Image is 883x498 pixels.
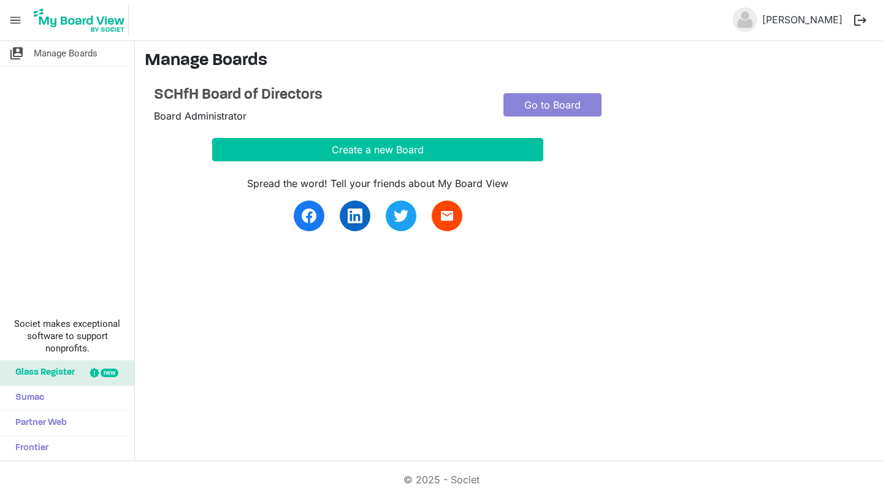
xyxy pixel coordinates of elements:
a: © 2025 - Societ [403,473,480,486]
a: Go to Board [503,93,602,117]
img: facebook.svg [302,209,316,223]
img: twitter.svg [394,209,408,223]
h3: Manage Boards [145,51,873,72]
a: email [432,201,462,231]
img: My Board View Logo [30,5,129,36]
img: no-profile-picture.svg [733,7,757,32]
div: Spread the word! Tell your friends about My Board View [212,176,543,191]
span: Glass Register [9,361,75,385]
span: menu [4,9,27,32]
button: Create a new Board [212,138,543,161]
div: new [101,369,118,377]
span: Board Administrator [154,110,247,122]
button: logout [847,7,873,33]
span: Manage Boards [34,41,97,66]
a: [PERSON_NAME] [757,7,847,32]
img: linkedin.svg [348,209,362,223]
a: SCHfH Board of Directors [154,86,485,104]
a: My Board View Logo [30,5,134,36]
span: Societ makes exceptional software to support nonprofits. [6,318,129,354]
span: Partner Web [9,411,67,435]
span: switch_account [9,41,24,66]
span: email [440,209,454,223]
span: Sumac [9,386,44,410]
span: Frontier [9,436,48,461]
